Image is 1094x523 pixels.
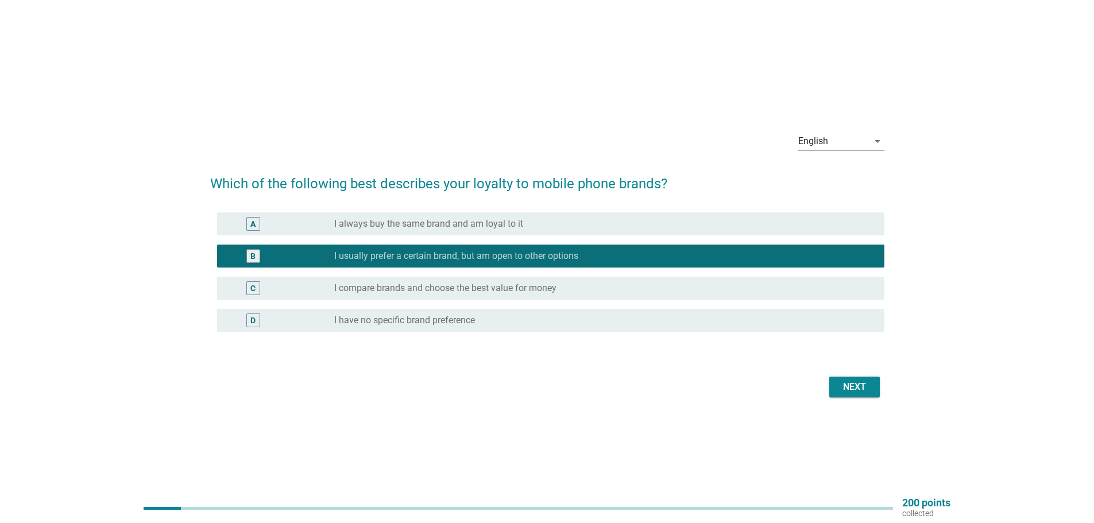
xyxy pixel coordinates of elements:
[250,218,256,230] div: A
[871,134,884,148] i: arrow_drop_down
[334,218,523,230] label: I always buy the same brand and am loyal to it
[210,162,884,194] h2: Which of the following best describes your loyalty to mobile phone brands?
[829,377,880,397] button: Next
[250,282,256,294] div: C
[334,315,475,326] label: I have no specific brand preference
[250,314,256,326] div: D
[838,380,871,394] div: Next
[334,282,556,294] label: I compare brands and choose the best value for money
[902,498,950,508] p: 200 points
[902,508,950,518] p: collected
[250,250,256,262] div: B
[334,250,578,262] label: I usually prefer a certain brand, but am open to other options
[798,136,828,146] div: English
